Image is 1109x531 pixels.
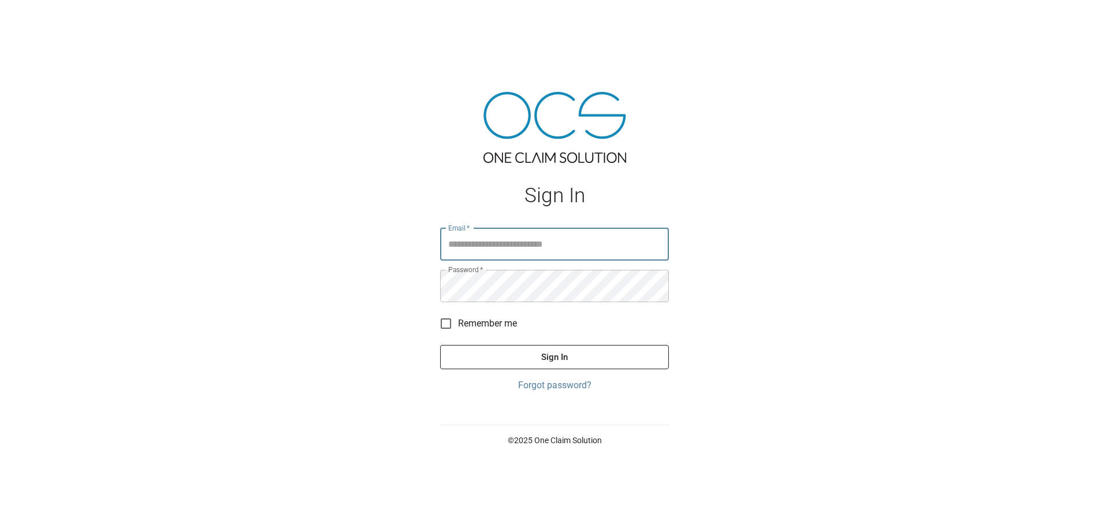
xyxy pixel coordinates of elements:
h1: Sign In [440,184,669,207]
p: © 2025 One Claim Solution [440,435,669,446]
a: Forgot password? [440,378,669,392]
label: Password [448,265,483,274]
label: Email [448,223,470,233]
img: ocs-logo-tra.png [483,92,626,163]
span: Remember me [458,317,517,331]
img: ocs-logo-white-transparent.png [14,7,60,30]
button: Sign In [440,345,669,369]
